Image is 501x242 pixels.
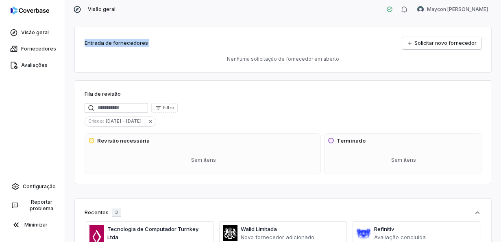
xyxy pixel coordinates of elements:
[2,25,63,40] a: Visão geral
[22,199,61,212] font: Reportar problema
[3,196,61,215] button: Reportar problema
[412,3,493,15] button: Avatar de Maycon Gabriel Cavalcante SouzaMaycon [PERSON_NAME]
[97,137,150,145] h3: Revisão necessária
[417,6,424,13] img: Avatar de Maycon Gabriel Cavalcante Souza
[23,183,56,190] font: Configuração
[21,62,48,68] font: Avaliações
[3,217,61,233] button: Minimizar
[2,42,63,56] a: Fornecedores
[115,209,118,216] span: 3
[402,37,481,49] a: Solicitar novo fornecedor
[88,6,115,13] span: Visão geral
[328,150,479,171] div: Sem itens
[85,209,109,217] font: Recentes
[21,46,56,52] font: Fornecedores
[85,39,148,47] h2: Entrada de fornecedores
[3,179,61,194] a: Configuração
[85,117,106,125] span: Criado:
[85,90,121,98] h1: Fila de revisão
[24,222,48,228] font: Minimizar
[85,209,481,217] button: Recentes3
[21,29,49,36] font: Visão geral
[374,226,394,232] a: Refinitiv
[88,150,319,171] div: Sem itens
[2,58,63,73] a: Avaliações
[241,226,277,232] a: Walid Limitada
[337,137,366,145] h3: Terminado
[163,105,174,111] span: Filtro
[85,56,481,62] p: Nenhuma solicitação de fornecedor em aberto
[414,40,477,46] font: Solicitar novo fornecedor
[106,117,145,125] span: [DATE] - [DATE]
[427,6,488,13] span: Maycon [PERSON_NAME]
[11,7,49,15] img: logo-D7KZi-bG.svg
[151,103,178,113] button: Filtro
[107,226,198,240] a: Tecnologia de Computador Turnkey Ltda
